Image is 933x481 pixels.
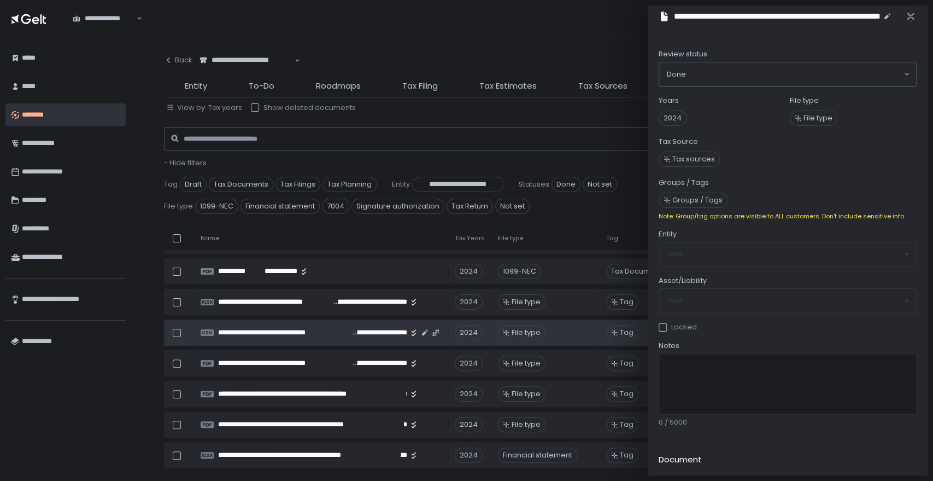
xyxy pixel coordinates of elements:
[322,177,377,192] span: Tax Planning
[455,356,483,371] div: 2024
[66,8,142,31] div: Search for option
[659,276,707,286] span: Asset/Liability
[659,418,917,427] div: 0 / 5000
[199,65,294,76] input: Search for option
[659,212,917,221] div: Note: Group/tag options are visible to ALL customers. Don't include sensitive info
[195,199,238,214] span: 1099-NEC
[192,49,300,72] div: Search for option
[166,103,242,113] button: View by: Tax years
[209,177,273,192] span: Tax Documents
[455,448,483,463] div: 2024
[164,49,192,71] button: Back
[164,201,193,211] span: File type
[578,80,627,92] span: Tax Sources
[498,264,541,279] div: 1099-NEC
[447,199,493,214] span: Tax Return
[402,80,438,92] span: Tax Filing
[164,179,178,189] span: Tag
[455,294,483,310] div: 2024
[790,96,819,106] label: File type
[659,178,709,188] label: Groups / Tags
[512,328,541,338] span: File type
[512,358,541,368] span: File type
[164,55,192,65] div: Back
[512,420,541,430] span: File type
[620,297,633,307] span: Tag
[240,199,320,214] span: Financial statement
[620,450,633,460] span: Tag
[659,49,707,59] span: Review status
[659,96,679,106] label: Years
[551,177,580,192] span: Done
[455,325,483,340] div: 2024
[180,177,207,192] span: Draft
[620,328,633,338] span: Tag
[164,158,207,168] span: - Hide filters
[275,177,320,192] span: Tax Filings
[659,111,686,126] span: 2024
[498,234,523,242] span: File type
[686,69,903,80] input: Search for option
[495,199,530,214] span: Not set
[606,234,618,242] span: Tag
[606,264,671,279] span: Tax Documents
[455,386,483,402] div: 2024
[455,234,485,242] span: Tax Years
[512,389,541,399] span: File type
[185,80,207,92] span: Entity
[659,62,916,86] div: Search for option
[659,229,677,239] span: Entity
[667,69,686,80] span: Done
[672,154,715,164] span: Tax sources
[316,80,361,92] span: Roadmaps
[583,177,617,192] span: Not set
[455,417,483,432] div: 2024
[392,179,410,189] span: Entity
[201,234,219,242] span: Name
[351,199,444,214] span: Signature authorization
[512,297,541,307] span: File type
[620,358,633,368] span: Tag
[620,420,633,430] span: Tag
[659,137,698,147] label: Tax Source
[659,454,702,466] h2: Document
[73,24,136,34] input: Search for option
[479,80,537,92] span: Tax Estimates
[519,179,549,189] span: Statuses
[620,389,633,399] span: Tag
[164,158,207,168] button: - Hide filters
[672,195,723,205] span: Groups / Tags
[498,448,577,463] div: Financial statement
[455,264,483,279] div: 2024
[803,113,832,123] span: File type
[322,199,349,214] span: 7004
[659,341,679,351] span: Notes
[249,80,274,92] span: To-Do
